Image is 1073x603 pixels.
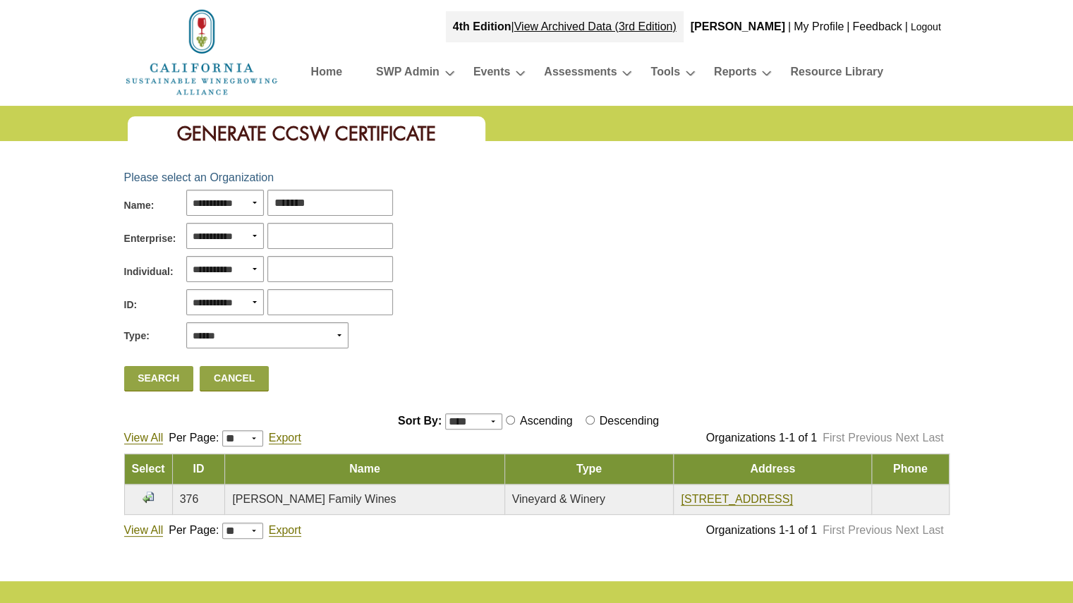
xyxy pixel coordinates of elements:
a: Resource Library [790,62,883,87]
img: logo_cswa2x.png [124,7,279,97]
label: Descending [597,415,665,427]
td: [PERSON_NAME] Family Wines [225,485,504,515]
td: ID [172,454,225,485]
span: Organizations 1-1 of 1 [706,524,817,536]
a: Next [895,432,919,444]
span: Vineyard & Winery [512,493,605,505]
span: Per Page: [169,432,219,444]
a: Assessments [544,62,617,87]
a: Export [269,524,301,537]
div: | [904,11,909,42]
span: Name: [124,198,154,213]
div: | [446,11,684,42]
a: View All [124,432,164,444]
strong: 4th Edition [453,20,511,32]
a: View Archived Data (3rd Edition) [514,20,677,32]
a: Previous [848,524,892,536]
a: Previous [848,432,892,444]
span: Generate CCSW Certificate [177,121,436,146]
a: SWP Admin [376,62,439,87]
div: | [845,11,851,42]
td: Select [124,454,172,485]
a: [STREET_ADDRESS] [681,493,792,506]
a: Home [311,62,342,87]
a: Cancel [200,366,269,391]
a: Search [124,366,193,391]
a: First [823,524,844,536]
span: Please select an Organization [124,171,274,183]
span: ID: [124,298,138,312]
span: Individual: [124,264,174,279]
a: My Profile [794,20,844,32]
a: Feedback [852,20,902,32]
a: First [823,432,844,444]
a: Next [895,524,919,536]
span: Enterprise: [124,231,176,246]
td: Address [674,454,872,485]
label: Ascending [517,415,578,427]
td: Phone [872,454,949,485]
a: Reports [714,62,756,87]
span: Type: [124,329,150,343]
a: Last [922,524,943,536]
td: Name [225,454,504,485]
td: Type [504,454,674,485]
a: Tools [650,62,679,87]
a: Events [473,62,510,87]
div: | [787,11,792,42]
span: 376 [180,493,199,505]
span: Organizations 1-1 of 1 [706,432,817,444]
a: Home [124,45,279,57]
a: View All [124,524,164,537]
b: [PERSON_NAME] [691,20,785,32]
a: Export [269,432,301,444]
a: Last [922,432,943,444]
a: Logout [911,21,941,32]
span: Per Page: [169,524,219,536]
span: Sort By: [398,415,442,427]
